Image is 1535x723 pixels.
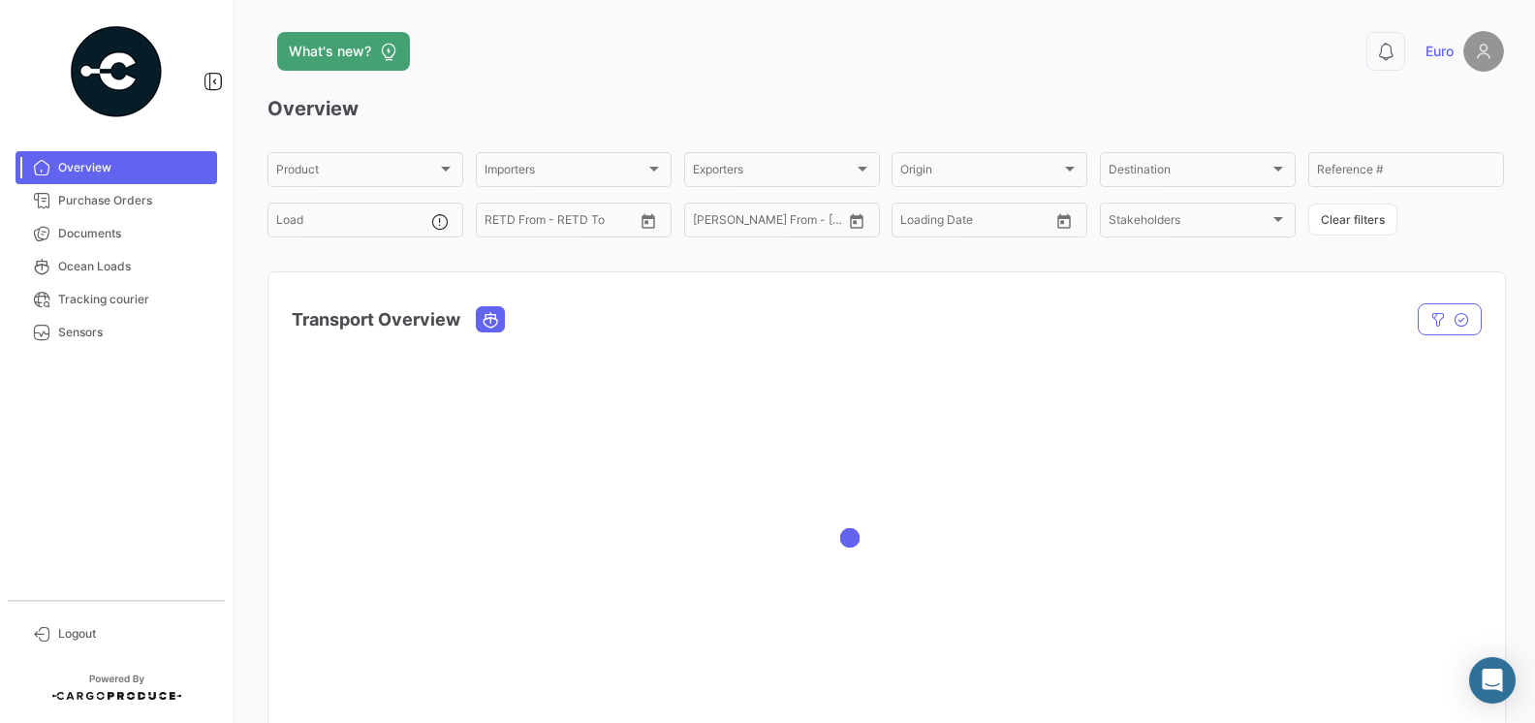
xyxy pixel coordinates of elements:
[477,307,504,331] button: Ocean
[16,217,217,250] a: Documents
[485,166,645,179] span: Importers
[16,151,217,184] a: Overview
[267,95,1504,122] h3: Overview
[1463,31,1504,72] img: placeholder-user.png
[276,166,437,179] span: Product
[1109,166,1269,179] span: Destination
[734,216,804,230] input: To
[1109,216,1269,230] span: Stakeholders
[58,192,209,209] span: Purchase Orders
[693,216,720,230] input: From
[16,250,217,283] a: Ocean Loads
[842,206,871,236] button: Open calendar
[941,216,1012,230] input: To
[289,42,371,61] span: What's new?
[1425,42,1454,61] span: Euro
[693,166,854,179] span: Exporters
[16,184,217,217] a: Purchase Orders
[900,166,1061,179] span: Origin
[58,225,209,242] span: Documents
[16,283,217,316] a: Tracking courier
[1049,206,1079,236] button: Open calendar
[58,258,209,275] span: Ocean Loads
[16,316,217,349] a: Sensors
[68,23,165,120] img: powered-by.png
[277,32,410,71] button: What's new?
[292,306,460,333] h4: Transport Overview
[900,216,927,230] input: From
[485,216,512,230] input: From
[58,625,209,643] span: Logout
[58,291,209,308] span: Tracking courier
[58,159,209,176] span: Overview
[1469,657,1516,704] div: Abrir Intercom Messenger
[1308,204,1397,236] button: Clear filters
[58,324,209,341] span: Sensors
[525,216,596,230] input: To
[634,206,663,236] button: Open calendar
